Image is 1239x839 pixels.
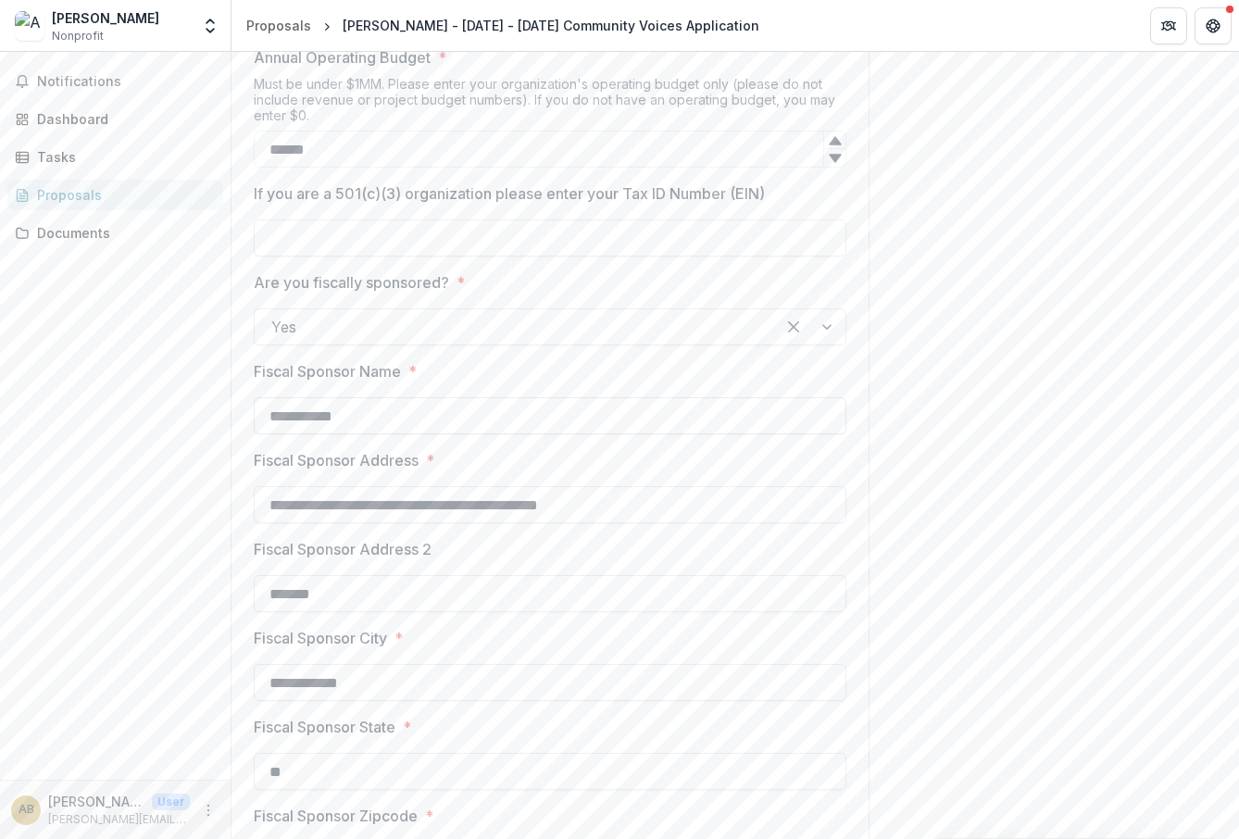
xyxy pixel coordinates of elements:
button: Notifications [7,67,223,96]
button: More [197,799,219,821]
p: Fiscal Sponsor Address [254,449,419,471]
button: Open entity switcher [197,7,223,44]
div: Proposals [246,16,311,35]
p: Fiscal Sponsor Zipcode [254,805,418,827]
div: Must be under $1MM. Please enter your organization's operating budget only (please do not include... [254,76,846,131]
div: Dashboard [37,109,208,129]
p: Fiscal Sponsor Name [254,360,401,382]
span: Notifications [37,74,216,90]
a: Proposals [239,12,319,39]
p: Fiscal Sponsor Address 2 [254,538,432,560]
p: Are you fiscally sponsored? [254,271,449,294]
p: Fiscal Sponsor State [254,716,395,738]
p: [PERSON_NAME][EMAIL_ADDRESS][DOMAIN_NAME] [48,811,190,828]
p: Annual Operating Budget [254,46,431,69]
p: User [152,794,190,810]
p: [PERSON_NAME] [48,792,144,811]
button: Get Help [1195,7,1232,44]
a: Documents [7,218,223,248]
img: Aaron Brokenbough [15,11,44,41]
a: Dashboard [7,104,223,134]
div: [PERSON_NAME] [52,8,159,28]
div: Clear selected options [779,312,808,342]
nav: breadcrumb [239,12,767,39]
div: Documents [37,223,208,243]
a: Proposals [7,180,223,210]
button: Partners [1150,7,1187,44]
div: [PERSON_NAME] - [DATE] - [DATE] Community Voices Application [343,16,759,35]
div: Aaron Brokenbough [19,804,34,816]
p: Fiscal Sponsor City [254,627,387,649]
span: Nonprofit [52,28,104,44]
div: Tasks [37,147,208,167]
a: Tasks [7,142,223,172]
p: If you are a 501(c)(3) organization please enter your Tax ID Number (EIN) [254,182,765,205]
div: Proposals [37,185,208,205]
